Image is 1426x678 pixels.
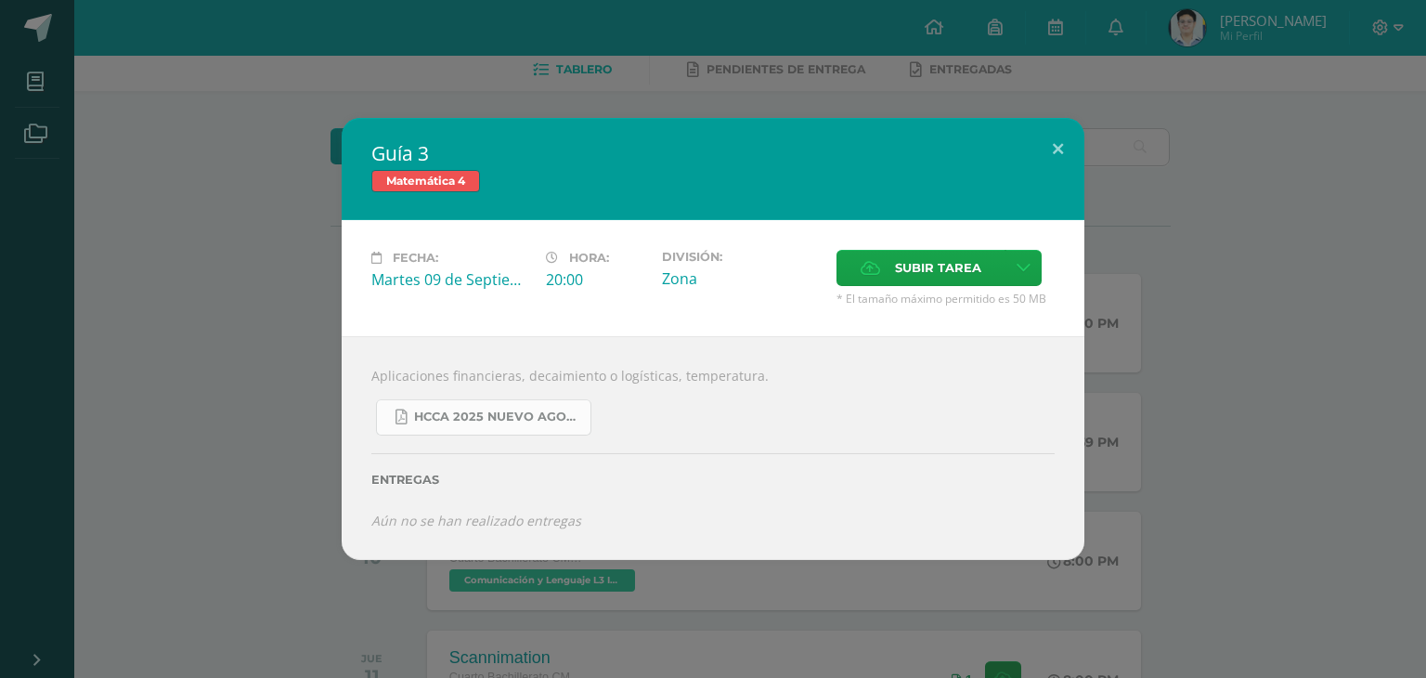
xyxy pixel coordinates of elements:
a: HCCA 2025 nuevo agosto 4ta matemáticas.pdf [376,399,591,436]
span: Fecha: [393,251,438,265]
label: División: [662,250,822,264]
label: Entregas [371,473,1055,487]
span: HCCA 2025 nuevo agosto 4ta matemáticas.pdf [414,410,581,424]
button: Close (Esc) [1031,118,1084,181]
div: 20:00 [546,269,647,290]
div: Zona [662,268,822,289]
div: Aplicaciones financieras, decaimiento o logísticas, temperatura. [342,336,1084,560]
span: Hora: [569,251,609,265]
h2: Guía 3 [371,140,1055,166]
span: * El tamaño máximo permitido es 50 MB [836,291,1055,306]
div: Martes 09 de Septiembre [371,269,531,290]
span: Matemática 4 [371,170,480,192]
span: Subir tarea [895,251,981,285]
i: Aún no se han realizado entregas [371,512,581,529]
